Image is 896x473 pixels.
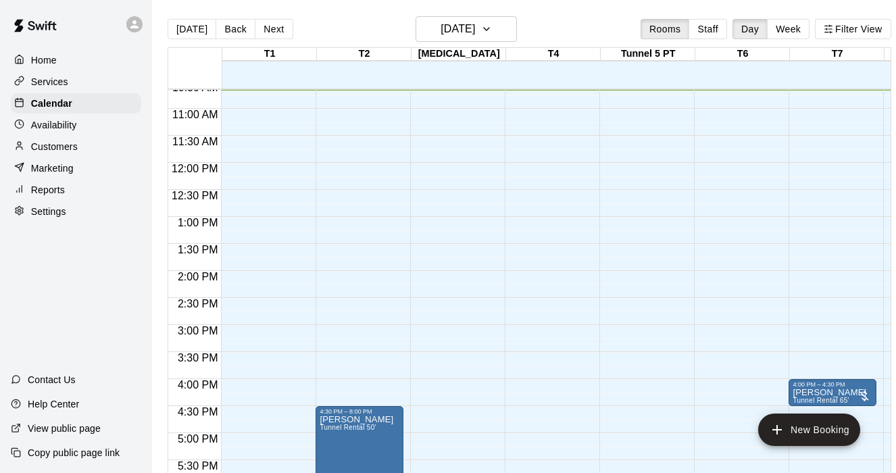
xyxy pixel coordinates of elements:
a: Reports [11,180,141,200]
span: 1:00 PM [174,217,222,228]
span: 11:00 AM [169,109,222,120]
div: [MEDICAL_DATA] [412,48,506,61]
button: Week [767,19,810,39]
a: Marketing [11,158,141,178]
div: Tunnel 5 PT [601,48,695,61]
span: 5:30 PM [174,460,222,472]
div: T7 [790,48,885,61]
div: 4:30 PM – 8:00 PM [320,408,399,415]
p: Marketing [31,161,74,175]
div: 4:00 PM – 4:30 PM [793,381,872,388]
div: T1 [222,48,317,61]
span: Tunnel Rental 65' [793,397,849,404]
button: Rooms [641,19,689,39]
a: Availability [11,115,141,135]
span: 5:00 PM [174,433,222,445]
p: Reports [31,183,65,197]
p: Help Center [28,397,79,411]
p: Copy public page link [28,446,120,459]
span: 2:00 PM [174,271,222,282]
span: 12:00 PM [168,163,221,174]
button: [DATE] [416,16,517,42]
a: Services [11,72,141,92]
a: Customers [11,136,141,157]
p: Settings [31,205,66,218]
div: 4:00 PM – 4:30 PM: Bobby wilson [789,379,876,406]
button: Filter View [815,19,891,39]
button: [DATE] [168,19,216,39]
div: T2 [317,48,412,61]
button: Next [255,19,293,39]
span: 4:30 PM [174,406,222,418]
p: Home [31,53,57,67]
span: 2:30 PM [174,298,222,309]
span: 1:30 PM [174,244,222,255]
p: Availability [31,118,77,132]
a: Settings [11,201,141,222]
p: Customers [31,140,78,153]
button: Back [216,19,255,39]
p: Calendar [31,97,72,110]
a: Home [11,50,141,70]
p: Contact Us [28,373,76,387]
button: Day [732,19,768,39]
span: 12:30 PM [168,190,221,201]
p: View public page [28,422,101,435]
button: Staff [689,19,727,39]
span: 11:30 AM [169,136,222,147]
div: T4 [506,48,601,61]
div: T6 [695,48,790,61]
p: Services [31,75,68,89]
a: Calendar [11,93,141,114]
span: 3:00 PM [174,325,222,337]
span: Tunnel Rental 50' [320,424,376,431]
button: add [758,414,860,446]
span: 3:30 PM [174,352,222,364]
h6: [DATE] [441,20,475,39]
span: 4:00 PM [174,379,222,391]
